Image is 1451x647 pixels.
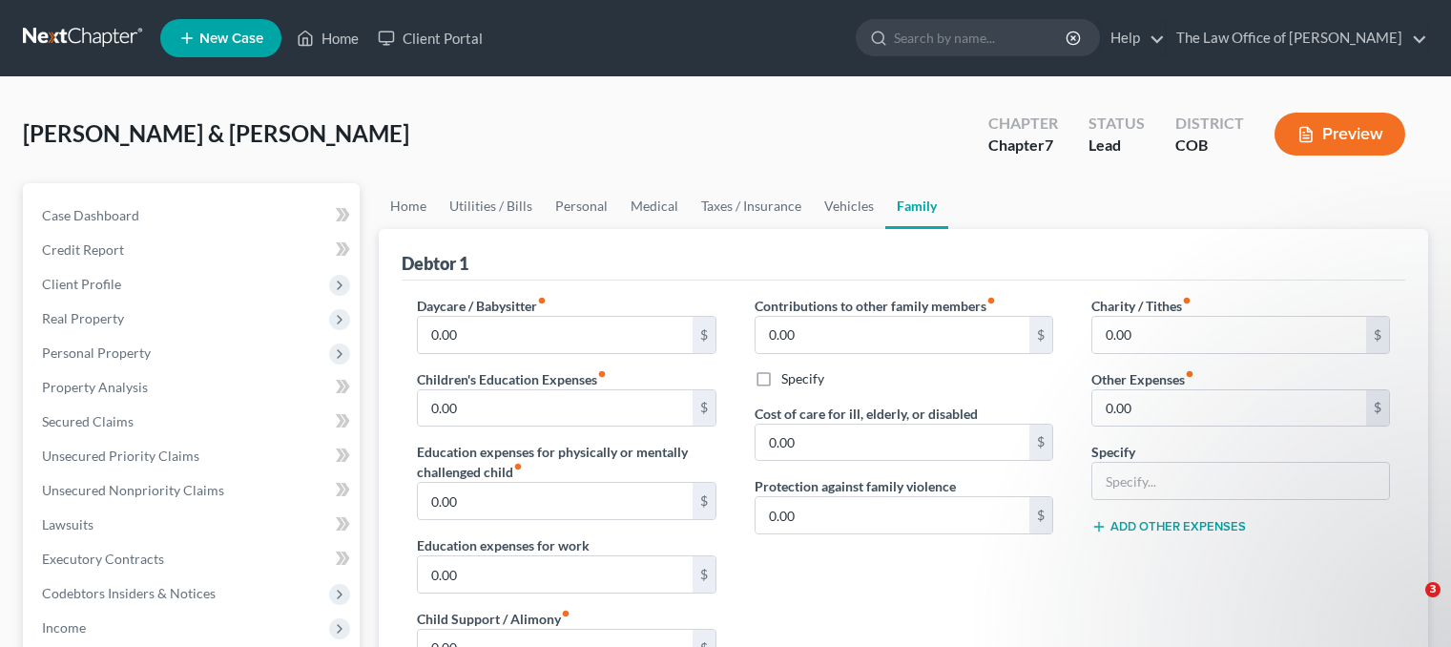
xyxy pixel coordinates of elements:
span: Secured Claims [42,413,134,429]
i: fiber_manual_record [597,369,607,379]
input: -- [756,425,1029,461]
a: Utilities / Bills [438,183,544,229]
span: Executory Contracts [42,551,164,567]
div: $ [693,317,715,353]
label: Protection against family violence [755,476,956,496]
a: Lawsuits [27,508,360,542]
label: Education expenses for physically or mentally challenged child [417,442,715,482]
input: -- [1092,390,1366,427]
input: -- [418,483,692,519]
div: Chapter [988,135,1058,157]
div: $ [1366,390,1389,427]
a: Personal [544,183,619,229]
input: -- [756,497,1029,533]
i: fiber_manual_record [513,462,523,471]
div: Lead [1088,135,1145,157]
span: Client Profile [42,276,121,292]
span: Codebtors Insiders & Notices [42,585,216,601]
a: Vehicles [813,183,885,229]
div: $ [1029,497,1052,533]
label: Charity / Tithes [1091,296,1192,316]
a: Secured Claims [27,405,360,439]
a: Client Portal [368,21,492,55]
div: District [1175,113,1244,135]
input: -- [418,317,692,353]
label: Cost of care for ill, elderly, or disabled [755,404,978,424]
input: -- [418,556,692,593]
button: Add Other Expenses [1091,519,1246,534]
span: Personal Property [42,344,151,361]
input: -- [418,390,692,427]
i: fiber_manual_record [537,296,547,305]
i: fiber_manual_record [986,296,996,305]
label: Specify [1091,442,1135,462]
span: New Case [199,31,263,46]
iframe: Intercom live chat [1386,582,1432,628]
span: Unsecured Priority Claims [42,448,199,464]
span: Case Dashboard [42,207,139,223]
div: Chapter [988,113,1058,135]
a: Family [885,183,948,229]
label: Daycare / Babysitter [417,296,547,316]
a: The Law Office of [PERSON_NAME] [1167,21,1427,55]
a: Executory Contracts [27,542,360,576]
div: $ [1029,425,1052,461]
label: Contributions to other family members [755,296,996,316]
a: Unsecured Nonpriority Claims [27,473,360,508]
label: Child Support / Alimony [417,609,570,629]
a: Property Analysis [27,370,360,405]
span: Income [42,619,86,636]
label: Other Expenses [1091,369,1194,389]
div: $ [693,483,715,519]
span: 3 [1425,582,1441,597]
input: -- [756,317,1029,353]
div: $ [1029,317,1052,353]
div: Status [1088,113,1145,135]
a: Medical [619,183,690,229]
label: Specify [781,369,824,388]
div: $ [1366,317,1389,353]
label: Children's Education Expenses [417,369,607,389]
span: Lawsuits [42,516,93,532]
i: fiber_manual_record [1182,296,1192,305]
button: Preview [1275,113,1405,156]
a: Help [1101,21,1165,55]
span: Credit Report [42,241,124,258]
span: Property Analysis [42,379,148,395]
a: Taxes / Insurance [690,183,813,229]
span: 7 [1045,136,1053,154]
span: [PERSON_NAME] & [PERSON_NAME] [23,119,409,147]
a: Credit Report [27,233,360,267]
a: Home [379,183,438,229]
label: Education expenses for work [417,535,590,555]
div: $ [693,390,715,427]
a: Home [287,21,368,55]
i: fiber_manual_record [1185,369,1194,379]
div: COB [1175,135,1244,157]
input: Search by name... [894,20,1068,55]
span: Unsecured Nonpriority Claims [42,482,224,498]
i: fiber_manual_record [561,609,570,618]
a: Case Dashboard [27,198,360,233]
input: -- [1092,317,1366,353]
a: Unsecured Priority Claims [27,439,360,473]
input: Specify... [1092,463,1389,499]
span: Real Property [42,310,124,326]
div: Debtor 1 [402,252,468,275]
div: $ [693,556,715,593]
